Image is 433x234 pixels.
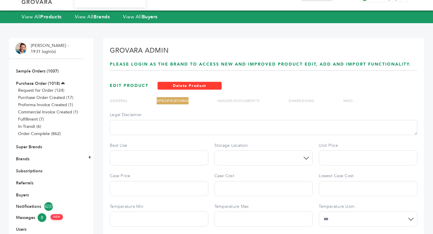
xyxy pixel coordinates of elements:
[158,82,222,90] a: Delete Product
[94,14,110,20] strong: Brands
[18,109,78,115] a: Commercial Invoice Created (1)
[44,202,53,211] span: 4237
[22,14,62,20] a: View AllProducts
[110,61,417,67] h1: Please login as the Brand to access new and improved Product Edit, Add and Import functionality.
[75,14,110,20] a: View AllBrands
[217,98,260,103] a: IMAGES/DOCUMENTS
[110,173,208,179] label: Case Price
[110,46,417,58] h2: Grovara Admin
[319,173,417,179] label: Lowest Case Cost
[16,68,59,74] a: Sample Orders (1037)
[123,14,158,20] a: View AllBuyers
[142,14,158,20] strong: Buyers
[110,98,128,103] a: GENERAL
[16,202,77,211] a: Notifications4237
[214,204,313,210] label: Temperature Max
[18,88,64,93] a: Request for Order (124)
[16,156,29,162] a: Brands
[51,214,63,220] span: NEW
[110,204,208,210] label: Temperature Min
[319,204,417,210] label: Temperature Uom
[157,98,189,103] a: SPECIFICATIONS
[214,143,313,149] label: Storage Location
[40,14,61,20] strong: Products
[319,143,417,149] label: Unit Price
[18,95,73,100] a: Purchase Order Created (17)
[214,173,313,179] label: Case Cost
[38,213,46,222] span: 8
[16,213,77,222] a: Messages8 NEW
[18,131,61,137] a: Order Complete (862)
[16,168,42,174] a: Subscriptions
[16,144,42,150] a: Super Brands
[110,112,417,118] label: Legal Disclaimer
[18,124,41,129] a: In-Transit (6)
[31,43,70,54] li: [PERSON_NAME] - 1931 login(s)
[110,83,149,89] h1: EDIT PRODUCT
[16,226,26,232] a: Users
[16,180,33,186] a: Referrals
[18,102,73,108] a: Proforma Invoice Created (1)
[16,81,60,86] a: Purchase Order (1018)
[110,143,208,149] label: Best Use
[289,98,315,103] a: DIMENSIONS
[343,98,354,103] a: MISC.
[18,116,44,122] a: Fulfillment (7)
[16,192,29,198] a: Buyers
